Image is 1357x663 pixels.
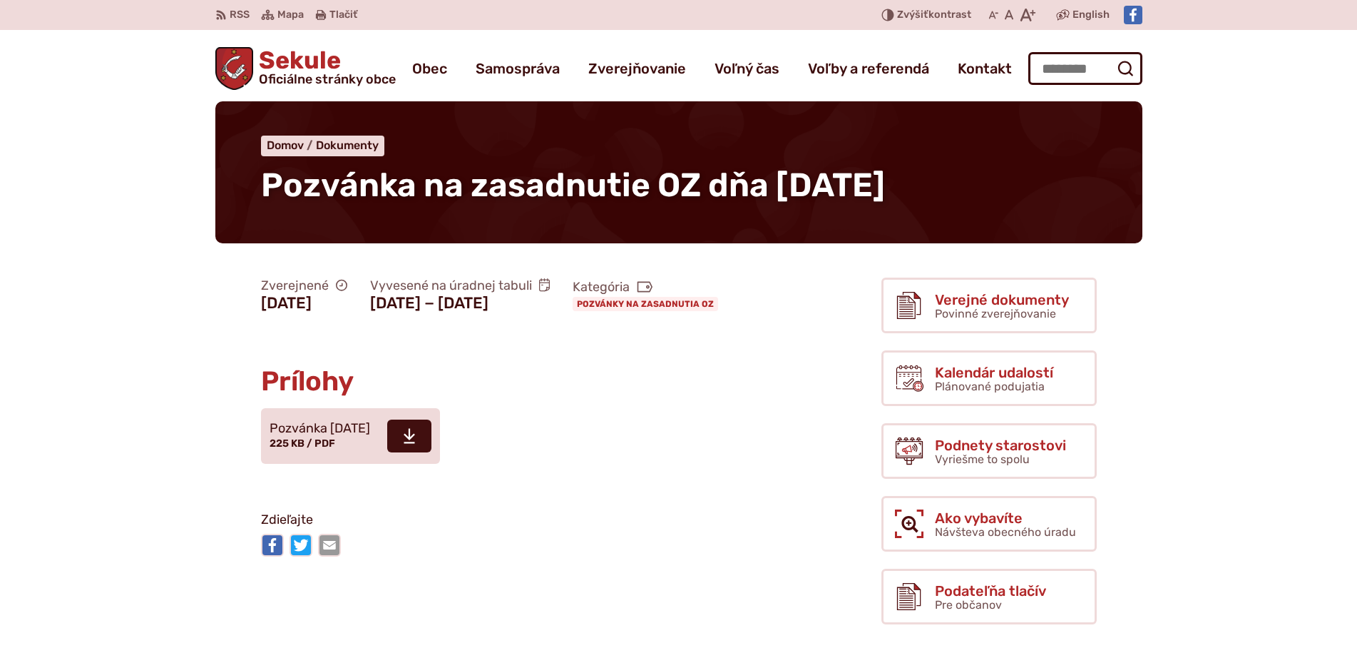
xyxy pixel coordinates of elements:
span: Zverejnené [261,278,347,294]
span: Pozvánka na zasadnutie OZ dňa [DATE] [261,166,885,205]
span: Povinné zverejňovanie [935,307,1056,320]
span: Podnety starostovi [935,437,1066,453]
span: Kalendár udalostí [935,365,1053,380]
span: Pre občanov [935,598,1002,612]
span: 225 KB / PDF [270,437,335,450]
img: Zdieľať na Twitteri [290,534,312,557]
span: Podateľňa tlačív [935,583,1046,599]
h2: Prílohy [261,367,767,397]
a: Ako vybavíte Návšteva obecného úradu [881,496,1097,552]
a: English [1070,6,1112,24]
span: Zvýšiť [897,9,928,21]
span: Sekule [253,49,396,86]
img: Zdieľať na Facebooku [261,534,284,557]
span: Vyriešme to spolu [935,452,1030,466]
span: Ako vybavíte [935,510,1076,526]
a: Kontakt [958,49,1012,88]
a: Zverejňovanie [588,49,686,88]
a: Podateľňa tlačív Pre občanov [881,569,1097,624]
span: Plánované podujatia [935,380,1045,393]
a: Logo Sekule, prejsť na domovskú stránku. [215,47,396,90]
span: kontrast [897,9,971,21]
img: Prejsť na Facebook stránku [1124,6,1142,24]
span: Mapa [277,6,304,24]
span: English [1072,6,1110,24]
img: Zdieľať e-mailom [318,534,341,557]
a: Samospráva [476,49,560,88]
a: Pozvánka [DATE] 225 KB / PDF [261,408,440,464]
a: Voľný čas [715,49,779,88]
a: Dokumenty [316,138,379,152]
span: Pozvánka [DATE] [270,422,370,436]
figcaption: [DATE] − [DATE] [370,294,551,313]
a: Obec [412,49,447,88]
a: Podnety starostovi Vyriešme to spolu [881,423,1097,479]
span: Oficiálne stránky obce [259,73,396,86]
a: Domov [267,138,316,152]
a: Kalendár udalostí Plánované podujatia [881,350,1097,406]
figcaption: [DATE] [261,294,347,313]
a: Pozvánky na zasadnutia OZ [573,297,718,311]
p: Zdieľajte [261,510,767,531]
span: Vyvesené na úradnej tabuli [370,278,551,294]
a: Voľby a referendá [808,49,929,88]
img: Prejsť na domovskú stránku [215,47,254,90]
span: Tlačiť [329,9,357,21]
span: Domov [267,138,304,152]
span: RSS [230,6,250,24]
span: Návšteva obecného úradu [935,525,1076,539]
a: Verejné dokumenty Povinné zverejňovanie [881,278,1097,333]
span: Kategória [573,279,724,295]
span: Verejné dokumenty [935,292,1069,308]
